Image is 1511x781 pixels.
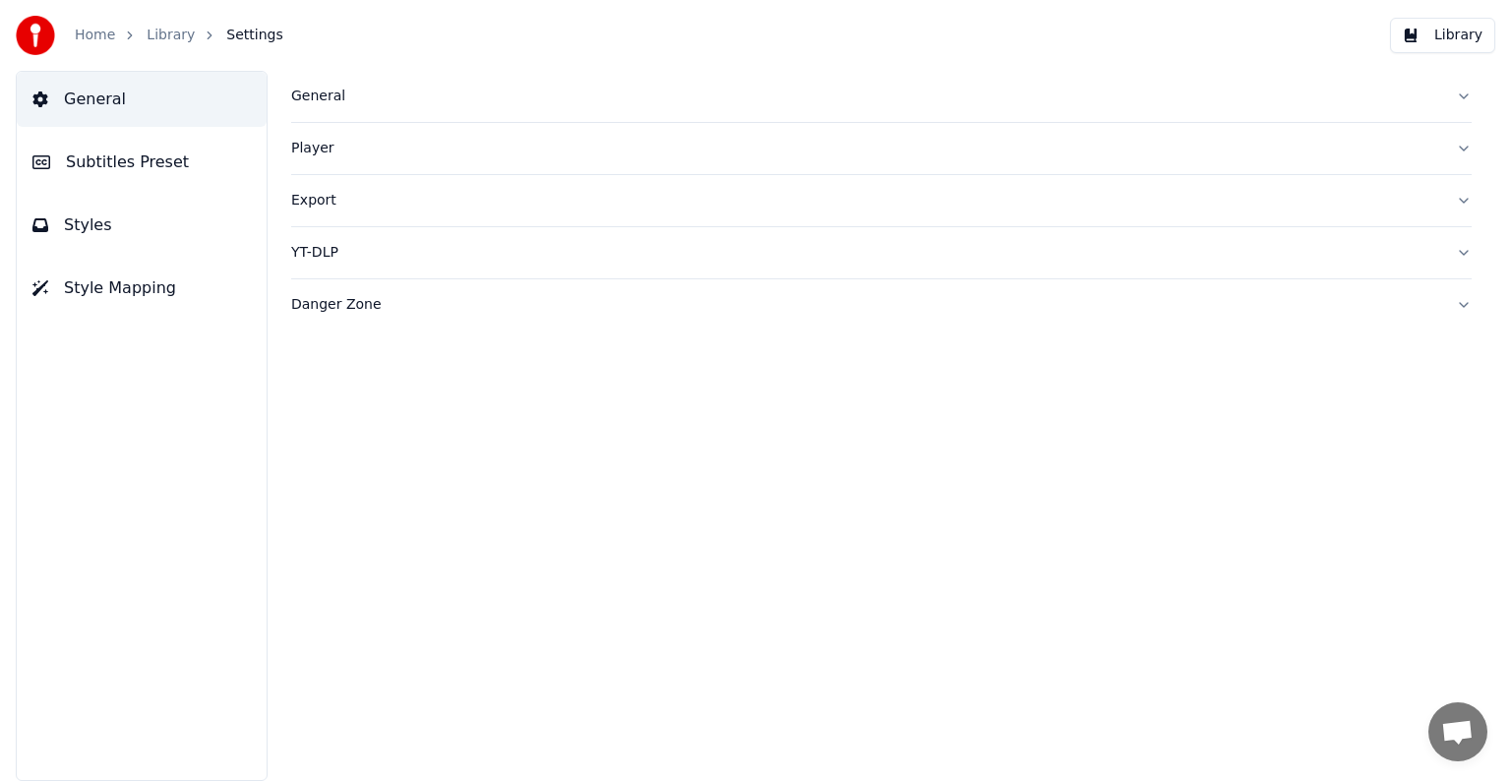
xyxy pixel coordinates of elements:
[17,135,267,190] button: Subtitles Preset
[291,87,1440,106] div: General
[226,26,282,45] span: Settings
[291,279,1472,330] button: Danger Zone
[291,243,1440,263] div: YT-DLP
[291,295,1440,315] div: Danger Zone
[291,123,1472,174] button: Player
[147,26,195,45] a: Library
[291,139,1440,158] div: Player
[291,71,1472,122] button: General
[75,26,115,45] a: Home
[16,16,55,55] img: youka
[64,276,176,300] span: Style Mapping
[64,213,112,237] span: Styles
[291,227,1472,278] button: YT-DLP
[1428,702,1487,761] div: Open chat
[17,72,267,127] button: General
[66,150,189,174] span: Subtitles Preset
[75,26,283,45] nav: breadcrumb
[291,191,1440,210] div: Export
[64,88,126,111] span: General
[291,175,1472,226] button: Export
[17,198,267,253] button: Styles
[17,261,267,316] button: Style Mapping
[1390,18,1495,53] button: Library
